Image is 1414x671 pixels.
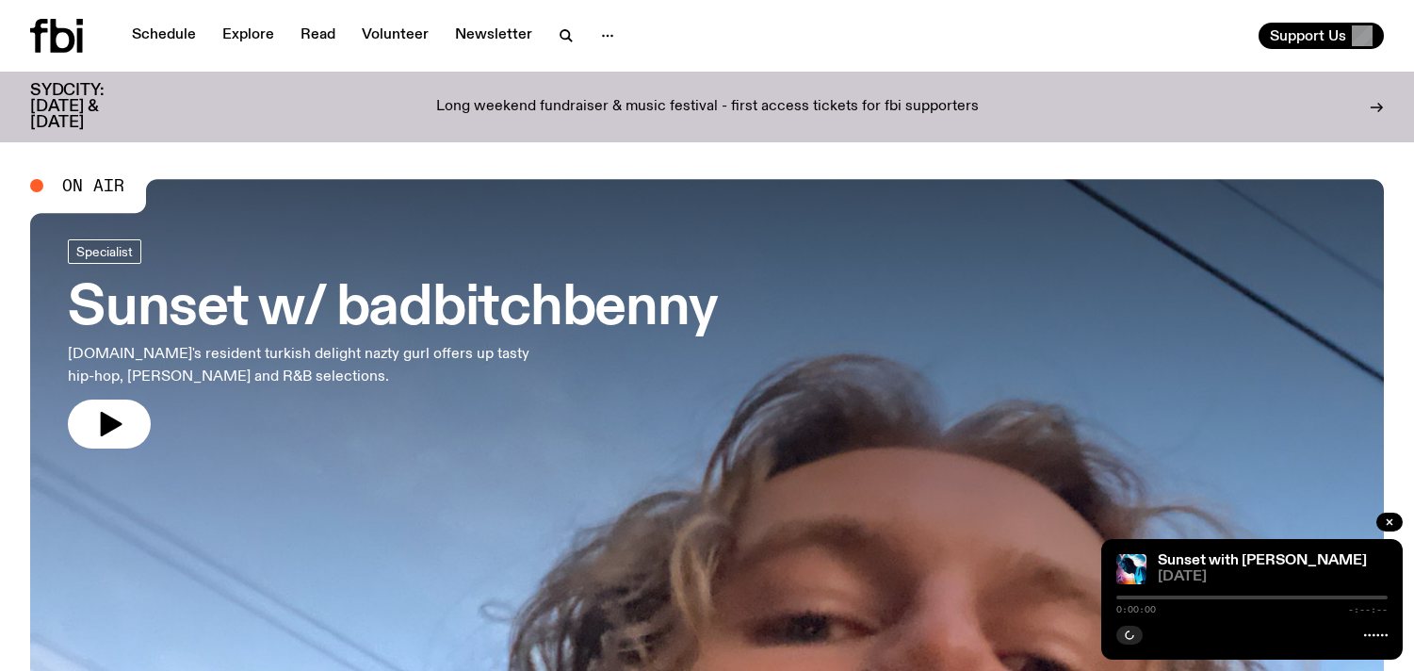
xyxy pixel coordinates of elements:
h3: SYDCITY: [DATE] & [DATE] [30,83,151,131]
a: Schedule [121,23,207,49]
p: Long weekend fundraiser & music festival - first access tickets for fbi supporters [436,99,979,116]
a: Explore [211,23,285,49]
span: On Air [62,177,124,194]
a: Sunset with [PERSON_NAME] [1158,553,1367,568]
span: 0:00:00 [1116,605,1156,614]
span: Specialist [76,244,133,258]
a: Volunteer [350,23,440,49]
a: Specialist [68,239,141,264]
span: Support Us [1270,27,1346,44]
img: Simon Caldwell stands side on, looking downwards. He has headphones on. Behind him is a brightly ... [1116,554,1146,584]
a: Newsletter [444,23,544,49]
a: Sunset w/ badbitchbenny[DOMAIN_NAME]'s resident turkish delight nazty gurl offers up tasty hip-ho... [68,239,717,449]
p: [DOMAIN_NAME]'s resident turkish delight nazty gurl offers up tasty hip-hop, [PERSON_NAME] and R&... [68,343,550,388]
h3: Sunset w/ badbitchbenny [68,283,717,335]
button: Support Us [1259,23,1384,49]
a: Read [289,23,347,49]
span: -:--:-- [1348,605,1388,614]
span: [DATE] [1158,570,1388,584]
